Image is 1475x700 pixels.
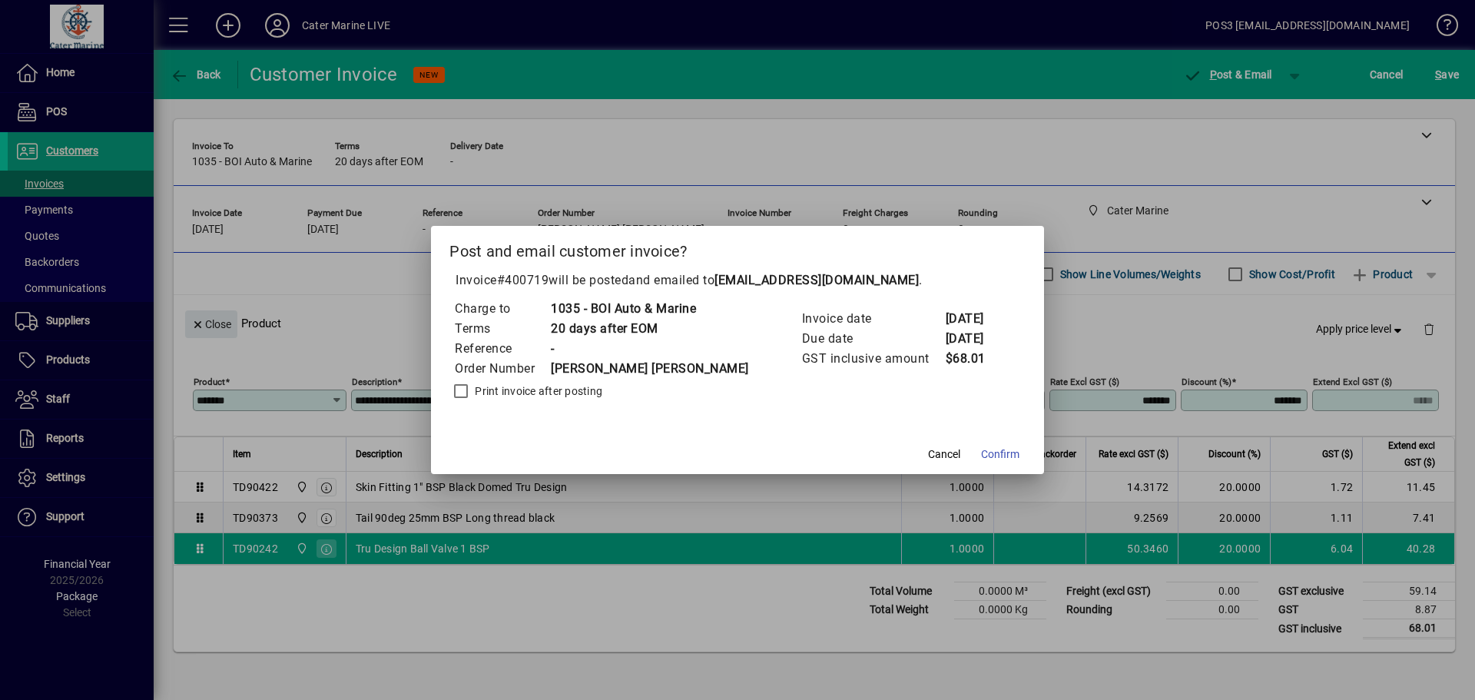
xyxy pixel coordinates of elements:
td: Terms [454,319,550,339]
td: $68.01 [945,349,1006,369]
b: [EMAIL_ADDRESS][DOMAIN_NAME] [714,273,919,287]
td: 1035 - BOI Auto & Marine [550,299,749,319]
td: 20 days after EOM [550,319,749,339]
td: Due date [801,329,945,349]
span: Cancel [928,446,960,463]
span: #400719 [497,273,549,287]
td: Order Number [454,359,550,379]
button: Cancel [920,440,969,468]
button: Confirm [975,440,1026,468]
span: Confirm [981,446,1019,463]
td: Invoice date [801,309,945,329]
span: and emailed to [628,273,919,287]
td: - [550,339,749,359]
label: Print invoice after posting [472,383,602,399]
td: Charge to [454,299,550,319]
td: [DATE] [945,309,1006,329]
p: Invoice will be posted . [449,271,1026,290]
td: GST inclusive amount [801,349,945,369]
td: [PERSON_NAME] [PERSON_NAME] [550,359,749,379]
td: [DATE] [945,329,1006,349]
h2: Post and email customer invoice? [431,226,1044,270]
td: Reference [454,339,550,359]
